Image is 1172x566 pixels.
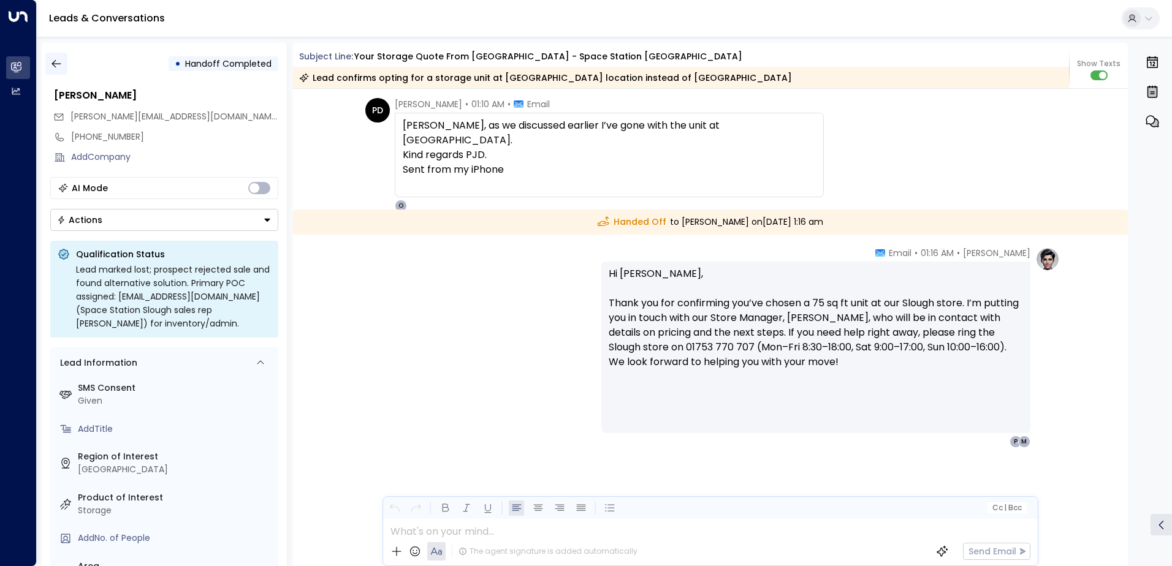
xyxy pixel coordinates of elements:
[70,110,280,123] span: [PERSON_NAME][EMAIL_ADDRESS][DOMAIN_NAME]
[987,502,1026,514] button: Cc|Bcc
[403,118,816,192] div: [PERSON_NAME], as we discussed earlier I’ve gone with the unit at [GEOGRAPHIC_DATA].
[72,182,108,194] div: AI Mode
[921,247,954,259] span: 01:16 AM
[78,491,273,504] label: Product of Interest
[408,500,424,516] button: Redo
[957,247,960,259] span: •
[1077,58,1121,69] span: Show Texts
[78,394,273,407] div: Given
[185,58,272,70] span: Handoff Completed
[175,53,181,75] div: •
[403,148,816,192] div: Kind regards PJD.
[508,98,511,110] span: •
[1004,504,1006,512] span: |
[76,248,271,260] p: Qualification Status
[609,266,1023,384] p: Hi [PERSON_NAME], Thank you for confirming you’ve chosen a 75 sq ft unit at our Slough store. I’m...
[459,546,637,557] div: The agent signature is added automatically
[915,247,918,259] span: •
[354,50,742,63] div: Your storage quote from [GEOGRAPHIC_DATA] - Space Station [GEOGRAPHIC_DATA]
[365,98,390,123] div: PD
[49,11,165,25] a: Leads & Conversations
[1018,436,1030,448] div: M
[1035,247,1060,271] img: profile-logo.png
[70,110,278,123] span: peter@pjdoherty.co.uk
[54,88,278,103] div: [PERSON_NAME]
[293,209,1128,235] div: to [PERSON_NAME] on [DATE] 1:16 am
[78,504,273,517] div: Storage
[56,357,137,369] div: Lead Information
[71,130,278,143] div: [PHONE_NUMBER]
[299,72,792,84] div: Lead confirms opting for a storage unit at [GEOGRAPHIC_DATA] location instead of [GEOGRAPHIC_DATA]
[403,162,816,177] div: Sent from my iPhone
[78,463,273,476] div: [GEOGRAPHIC_DATA]
[299,50,353,62] span: Subject Line:
[395,200,407,212] div: O
[465,98,468,110] span: •
[387,500,402,516] button: Undo
[992,504,1021,512] span: Cc Bcc
[57,214,102,225] div: Actions
[963,247,1030,259] span: [PERSON_NAME]
[50,209,278,231] div: Button group with a nested menu
[471,98,504,110] span: 01:10 AM
[889,247,911,259] span: Email
[71,151,278,164] div: AddCompany
[76,263,271,330] div: Lead marked lost; prospect rejected sale and found alternative solution. Primary POC assigned: [E...
[78,532,273,545] div: AddNo. of People
[50,209,278,231] button: Actions
[78,450,273,463] label: Region of Interest
[395,98,462,110] span: [PERSON_NAME]
[78,423,273,436] div: AddTitle
[1010,436,1022,448] div: P
[527,98,550,110] span: Email
[78,382,273,394] label: SMS Consent
[598,216,666,228] span: Handed Off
